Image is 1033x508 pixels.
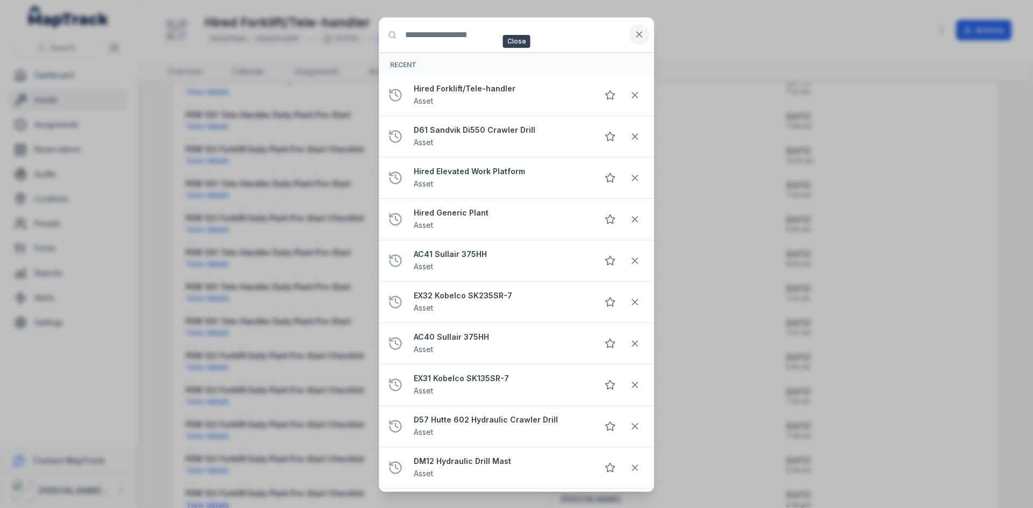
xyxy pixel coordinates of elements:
strong: D57 Hutte 602 Hydraulic Crawler Drill [414,414,589,425]
span: Close [503,35,530,48]
span: Asset [414,345,433,354]
span: Asset [414,386,433,395]
span: Asset [414,303,433,312]
strong: EX32 Kobelco SK235SR-7 [414,290,589,301]
strong: AC41 Sullair 375HH [414,249,589,260]
a: EX31 Kobelco SK135SR-7Asset [414,373,589,397]
strong: AC40 Sullair 375HH [414,332,589,342]
a: Hired Forklift/Tele-handlerAsset [414,83,589,107]
span: Asset [414,179,433,188]
a: DM12 Hydraulic Drill MastAsset [414,456,589,480]
span: Asset [414,262,433,271]
span: Asset [414,96,433,105]
a: EX32 Kobelco SK235SR-7Asset [414,290,589,314]
a: AC40 Sullair 375HHAsset [414,332,589,355]
a: D61 Sandvik Di550 Crawler DrillAsset [414,125,589,148]
strong: DM12 Hydraulic Drill Mast [414,456,589,467]
a: Hired Generic PlantAsset [414,208,589,231]
span: Recent [390,61,416,69]
strong: Hired Elevated Work Platform [414,166,589,177]
span: Asset [414,469,433,478]
strong: EX31 Kobelco SK135SR-7 [414,373,589,384]
strong: Hired Forklift/Tele-handler [414,83,589,94]
a: AC41 Sullair 375HHAsset [414,249,589,273]
span: Asset [414,427,433,437]
a: D57 Hutte 602 Hydraulic Crawler DrillAsset [414,414,589,438]
span: Asset [414,220,433,230]
strong: D61 Sandvik Di550 Crawler Drill [414,125,589,135]
a: Hired Elevated Work PlatformAsset [414,166,589,190]
strong: Hired Generic Plant [414,208,589,218]
span: Asset [414,138,433,147]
